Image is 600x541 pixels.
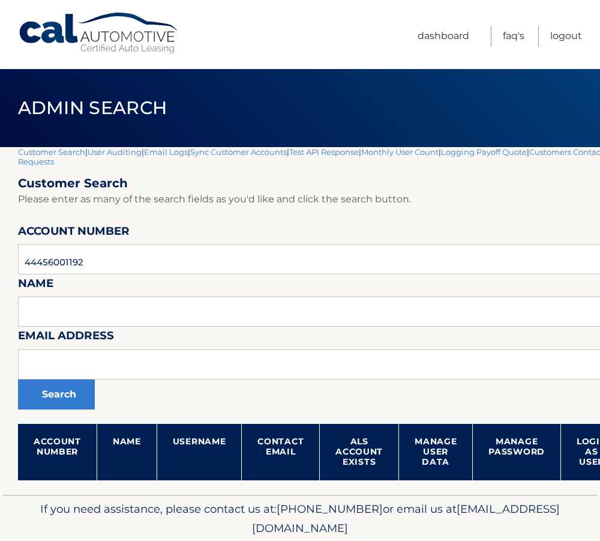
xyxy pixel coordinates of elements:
[473,424,561,480] th: Manage Password
[97,424,157,480] th: Name
[18,147,85,157] a: Customer Search
[418,26,469,47] a: Dashboard
[21,500,579,538] p: If you need assistance, please contact us at: or email us at
[144,147,188,157] a: Email Logs
[18,97,167,119] span: Admin Search
[18,274,53,297] label: Name
[289,147,359,157] a: Test API Response
[88,147,142,157] a: User Auditing
[18,327,114,349] label: Email Address
[399,424,473,480] th: Manage User Data
[252,502,560,535] span: [EMAIL_ADDRESS][DOMAIN_NAME]
[242,424,320,480] th: Contact Email
[441,147,527,157] a: Logging Payoff Quote
[277,502,383,516] span: [PHONE_NUMBER]
[18,222,130,244] label: Account Number
[18,424,97,480] th: Account Number
[157,424,242,480] th: Username
[550,26,582,47] a: Logout
[190,147,287,157] a: Sync Customer Accounts
[503,26,524,47] a: FAQ's
[18,12,180,55] a: Cal Automotive
[18,379,95,410] button: Search
[320,424,399,480] th: ALS Account Exists
[361,147,439,157] a: Monthly User Count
